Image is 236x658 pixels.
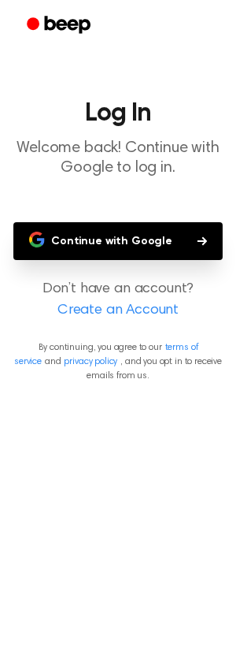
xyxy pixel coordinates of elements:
[16,300,220,322] a: Create an Account
[13,340,223,383] p: By continuing, you agree to our and , and you opt in to receive emails from us.
[13,222,223,260] button: Continue with Google
[13,139,223,178] p: Welcome back! Continue with Google to log in.
[13,101,223,126] h1: Log In
[16,10,105,41] a: Beep
[64,357,117,366] a: privacy policy
[13,279,223,322] p: Don’t have an account?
